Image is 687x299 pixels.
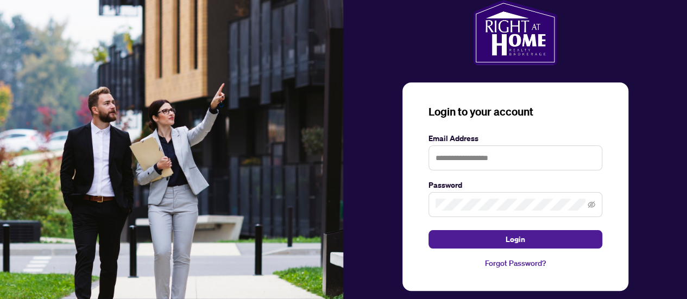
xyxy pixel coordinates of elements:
[506,231,525,248] span: Login
[588,201,595,208] span: eye-invisible
[428,132,602,144] label: Email Address
[428,104,602,119] h3: Login to your account
[428,257,602,269] a: Forgot Password?
[428,230,602,249] button: Login
[428,179,602,191] label: Password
